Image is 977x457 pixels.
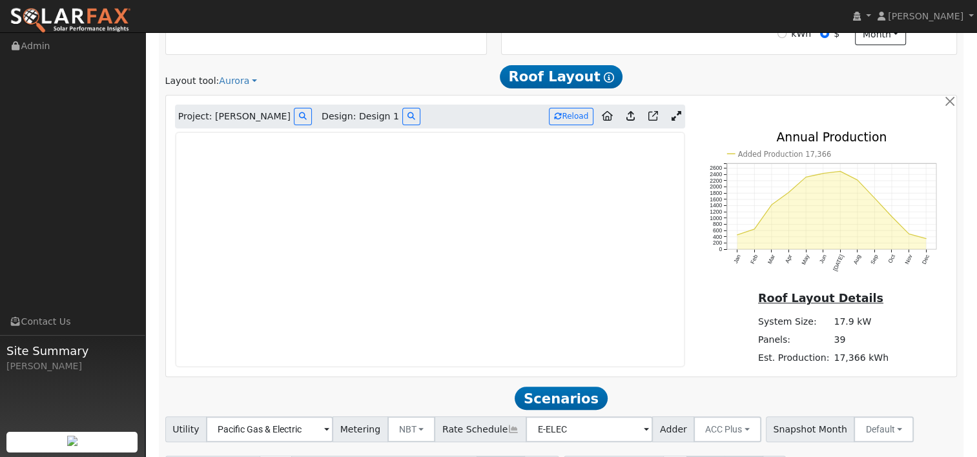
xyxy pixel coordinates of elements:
[787,191,789,193] circle: onclick=""
[732,254,741,265] text: Jan
[869,254,879,265] text: Sep
[756,349,831,367] td: Est. Production:
[178,110,291,123] span: Project: [PERSON_NAME]
[908,233,910,235] circle: onclick=""
[67,436,77,446] img: retrieve
[712,221,722,228] text: 800
[500,65,623,88] span: Roof Layout
[710,165,722,172] text: 2600
[10,7,131,34] img: SolarFax
[756,312,831,330] td: System Size:
[854,416,914,442] button: Default
[834,27,839,41] label: $
[766,254,776,265] text: Mar
[784,254,794,264] text: Apr
[710,196,722,203] text: 1600
[6,342,138,360] span: Site Summary
[805,176,807,178] circle: onclick=""
[710,208,722,215] text: 1200
[822,172,824,174] circle: onclick=""
[206,416,333,442] input: Select a Utility
[855,23,906,45] button: month
[921,254,931,266] text: Dec
[165,76,220,86] span: Layout tool:
[710,190,722,196] text: 1800
[925,238,927,239] circle: onclick=""
[839,170,841,172] circle: onclick=""
[666,107,685,127] a: Expand Aurora window
[800,254,810,267] text: May
[874,197,876,199] circle: onclick=""
[333,416,388,442] span: Metering
[832,254,845,272] text: [DATE]
[852,254,862,265] text: Aug
[832,349,891,367] td: 17,366 kWh
[856,179,858,181] circle: onclick=""
[719,246,722,252] text: 0
[604,72,614,83] i: Show Help
[777,29,787,38] input: kWh
[710,203,722,209] text: 1400
[387,416,436,442] button: NBT
[749,254,759,265] text: Feb
[712,234,722,240] text: 400
[887,254,896,265] text: Oct
[832,330,891,349] td: 39
[820,29,829,38] input: $
[818,254,828,265] text: Jun
[710,171,722,178] text: 2400
[753,228,755,230] circle: onclick=""
[710,178,722,184] text: 2200
[832,312,891,330] td: 17.9 kW
[890,216,892,218] circle: onclick=""
[515,387,607,410] span: Scenarios
[710,215,722,221] text: 1000
[888,11,963,21] span: [PERSON_NAME]
[6,360,138,373] div: [PERSON_NAME]
[712,240,722,247] text: 200
[694,416,761,442] button: ACC Plus
[526,416,653,442] input: Select a Rate Schedule
[621,107,640,127] a: Upload consumption to Aurora project
[903,254,914,266] text: Nov
[643,107,663,127] a: Open in Aurora
[770,204,772,206] circle: onclick=""
[737,150,831,159] text: Added Production 17,366
[165,416,207,442] span: Utility
[652,416,694,442] span: Adder
[766,416,855,442] span: Snapshot Month
[712,227,722,234] text: 600
[736,234,738,236] circle: onclick=""
[776,131,887,145] text: Annual Production
[710,184,722,190] text: 2000
[791,27,811,41] label: kWh
[756,330,831,349] td: Panels:
[322,110,399,123] span: Design: Design 1
[219,74,257,88] a: Aurora
[435,416,526,442] span: Rate Schedule
[549,108,593,125] button: Reload
[597,107,618,127] a: Aurora to Home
